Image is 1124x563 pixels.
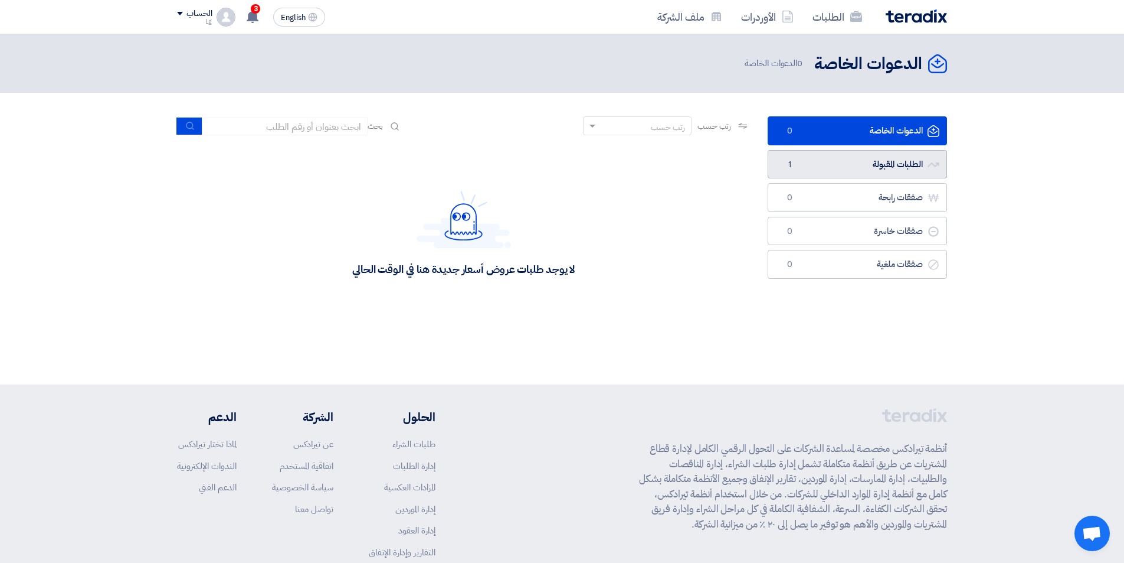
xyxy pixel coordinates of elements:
div: Lg [177,18,212,25]
a: سياسة الخصوصية [272,481,333,494]
a: ملف الشركة [648,3,732,31]
span: English [281,14,306,22]
a: طلبات الشراء [392,438,435,451]
span: 1 [782,159,797,171]
span: رتب حسب [697,120,731,132]
div: Open chat [1074,516,1110,551]
span: 0 [782,226,797,237]
a: صفقات خاسرة0 [768,217,947,246]
a: صفقات رابحة0 [768,183,947,212]
div: رتب حسب [651,121,685,134]
a: إدارة العقود [398,524,435,537]
input: ابحث بعنوان أو رقم الطلب [202,118,368,135]
span: 0 [782,259,797,271]
a: الطلبات المقبولة1 [768,150,947,179]
a: الأوردرات [732,3,803,31]
p: أنظمة تيرادكس مخصصة لمساعدة الشركات على التحول الرقمي الكامل لإدارة قطاع المشتريات عن طريق أنظمة ... [639,441,947,532]
a: الدعم الفني [199,481,237,494]
a: تواصل معنا [295,503,333,516]
a: صفقات ملغية0 [768,250,947,279]
a: إدارة الموردين [395,503,435,516]
span: بحث [368,120,383,132]
a: لماذا تختار تيرادكس [178,438,237,451]
button: English [273,8,325,27]
a: الطلبات [803,3,871,31]
li: الدعم [177,408,237,426]
a: التقارير وإدارة الإنفاق [369,546,435,559]
img: profile_test.png [217,8,235,27]
span: 0 [782,125,797,137]
a: الدعوات الخاصة0 [768,116,947,145]
a: المزادات العكسية [384,481,435,494]
a: إدارة الطلبات [393,460,435,473]
li: الشركة [272,408,333,426]
img: Teradix logo [886,9,947,23]
a: اتفاقية المستخدم [280,460,333,473]
span: 0 [782,192,797,204]
a: الندوات الإلكترونية [177,460,237,473]
li: الحلول [369,408,435,426]
a: عن تيرادكس [293,438,333,451]
span: 3 [251,4,260,14]
span: 0 [797,57,802,70]
img: Hello [417,191,511,248]
span: الدعوات الخاصة [745,57,805,70]
h2: الدعوات الخاصة [814,53,922,76]
div: لا يوجد طلبات عروض أسعار جديدة هنا في الوقت الحالي [352,262,575,276]
div: الحساب [186,9,212,19]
